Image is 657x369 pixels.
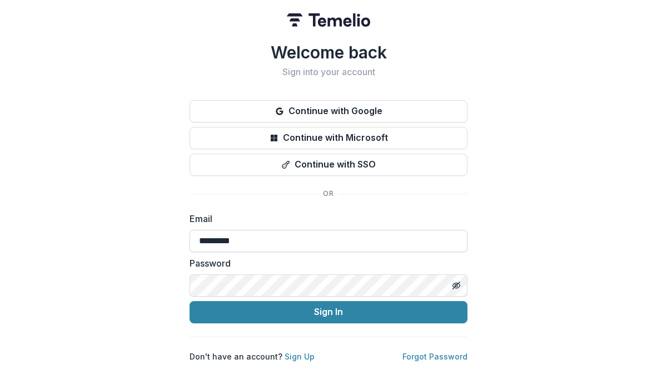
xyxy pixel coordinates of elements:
[402,352,467,361] a: Forgot Password
[285,352,315,361] a: Sign Up
[190,127,467,149] button: Continue with Microsoft
[190,301,467,323] button: Sign In
[190,257,461,270] label: Password
[190,42,467,62] h1: Welcome back
[190,154,467,176] button: Continue with SSO
[190,212,461,225] label: Email
[447,277,465,294] button: Toggle password visibility
[190,67,467,77] h2: Sign into your account
[190,100,467,122] button: Continue with Google
[287,13,370,27] img: Temelio
[190,351,315,362] p: Don't have an account?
